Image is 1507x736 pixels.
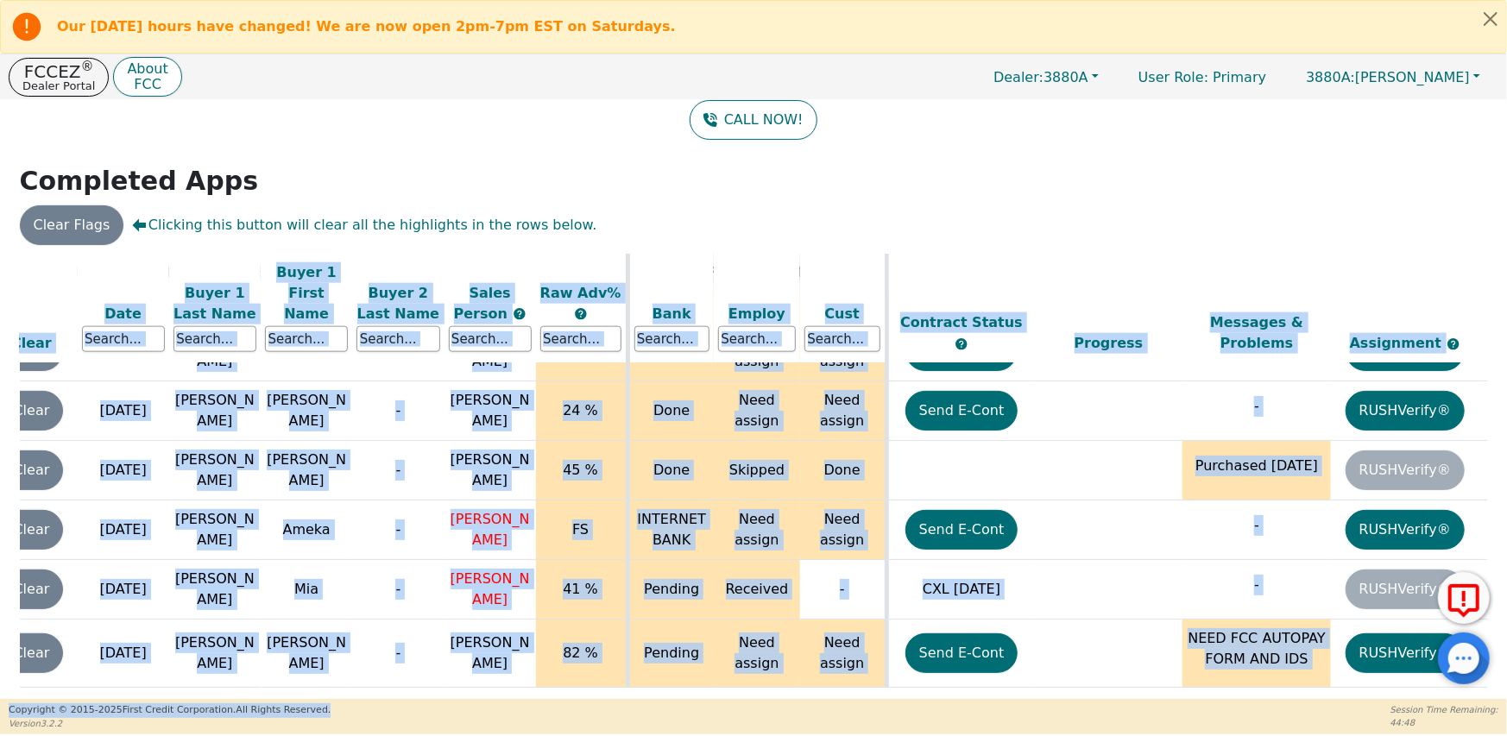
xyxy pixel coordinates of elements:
[173,326,256,352] input: Search...
[81,59,94,74] sup: ®
[800,500,886,560] td: Need assign
[356,326,439,352] input: Search...
[451,634,530,671] span: [PERSON_NAME]
[352,500,444,560] td: -
[572,521,589,538] span: FS
[352,441,444,500] td: -
[804,303,880,324] div: Cust
[563,645,598,661] span: 82 %
[1390,716,1498,729] p: 44:48
[451,511,530,548] span: [PERSON_NAME]
[1306,69,1470,85] span: [PERSON_NAME]
[261,560,352,620] td: Mia
[1138,69,1208,85] span: User Role :
[20,205,124,245] button: Clear Flags
[563,402,598,418] span: 24 %
[1121,60,1283,94] p: Primary
[905,510,1018,550] button: Send E-Cont
[169,620,261,688] td: [PERSON_NAME]
[563,462,598,478] span: 45 %
[1346,510,1465,550] button: RUSHVerify®
[714,500,800,560] td: Need assign
[1121,60,1283,94] a: User Role: Primary
[627,560,714,620] td: Pending
[57,18,676,35] b: Our [DATE] hours have changed! We are now open 2pm-7pm EST on Saturdays.
[113,57,181,98] button: AboutFCC
[1039,333,1179,354] div: Progress
[634,326,710,352] input: Search...
[261,500,352,560] td: Ameka
[265,261,348,324] div: Buyer 1 First Name
[169,441,261,500] td: [PERSON_NAME]
[352,560,444,620] td: -
[1187,575,1327,595] p: -
[127,62,167,76] p: About
[236,704,331,715] span: All Rights Reserved.
[714,620,800,688] td: Need assign
[82,303,165,324] div: Date
[1350,335,1447,351] span: Assignment
[975,64,1117,91] button: Dealer:3880A
[905,633,1018,673] button: Send E-Cont
[261,381,352,441] td: [PERSON_NAME]
[718,326,796,352] input: Search...
[449,326,532,352] input: Search...
[627,620,714,688] td: Pending
[993,69,1088,85] span: 3880A
[261,441,352,500] td: [PERSON_NAME]
[169,381,261,441] td: [PERSON_NAME]
[627,500,714,560] td: INTERNET BANK
[800,381,886,441] td: Need assign
[900,314,1023,330] span: Contract Status
[714,381,800,441] td: Need assign
[82,326,165,352] input: Search...
[454,284,513,321] span: Sales Person
[563,581,598,597] span: 41 %
[1346,633,1465,673] button: RUSHVerify®
[886,560,1035,620] td: CXL [DATE]
[1187,456,1327,476] p: Purchased [DATE]
[800,620,886,688] td: Need assign
[993,69,1044,85] span: Dealer:
[22,80,95,91] p: Dealer Portal
[78,560,169,620] td: [DATE]
[451,570,530,607] span: [PERSON_NAME]
[1346,391,1465,431] button: RUSHVerify®
[127,78,167,91] p: FCC
[1187,628,1327,670] p: NEED FCC AUTOPAY FORM AND IDS
[1288,64,1498,91] button: 3880A:[PERSON_NAME]
[690,100,817,140] button: CALL NOW!
[352,381,444,441] td: -
[132,215,596,236] span: Clicking this button will clear all the highlights in the rows below.
[1187,396,1327,417] p: -
[78,500,169,560] td: [DATE]
[9,717,331,730] p: Version 3.2.2
[1438,572,1490,624] button: Report Error to FCC
[634,303,710,324] div: Bank
[22,63,95,80] p: FCCEZ
[356,282,439,324] div: Buyer 2 Last Name
[265,326,348,352] input: Search...
[9,58,109,97] button: FCCEZ®Dealer Portal
[714,441,800,500] td: Skipped
[1187,312,1327,354] div: Messages & Problems
[9,703,331,718] p: Copyright © 2015- 2025 First Credit Corporation.
[627,381,714,441] td: Done
[800,441,886,500] td: Done
[1475,1,1506,36] button: Close alert
[1306,69,1355,85] span: 3880A:
[352,620,444,688] td: -
[627,441,714,500] td: Done
[1187,515,1327,536] p: -
[540,326,621,352] input: Search...
[714,560,800,620] td: Received
[800,560,886,620] td: -
[78,620,169,688] td: [DATE]
[173,282,256,324] div: Buyer 1 Last Name
[540,284,621,300] span: Raw Adv%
